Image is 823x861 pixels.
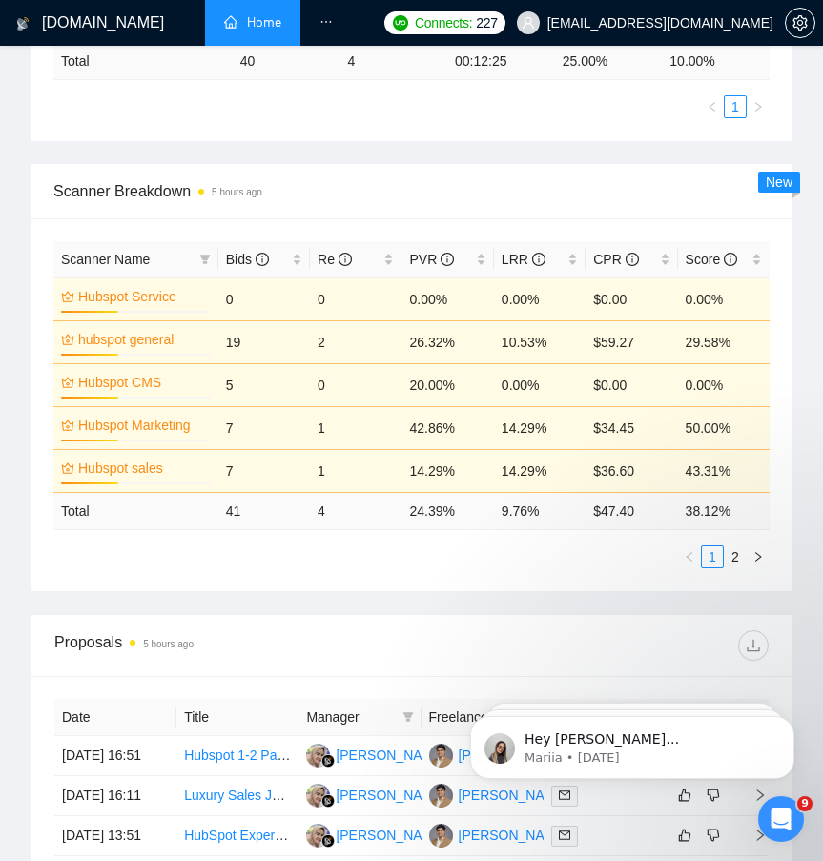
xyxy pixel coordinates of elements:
[256,253,269,266] span: info-circle
[401,492,493,529] td: 24.39 %
[494,363,586,406] td: 0.00%
[61,461,74,475] span: crown
[176,776,298,816] td: Luxury Sales Journey Specialist (Klaviyo / HubSpot Automation for Art Collectors)
[555,43,663,80] td: 25.00 %
[224,14,281,31] a: homeHome
[409,252,454,267] span: PVR
[429,747,568,762] a: YK[PERSON_NAME]
[83,55,326,317] span: Hey [PERSON_NAME][EMAIL_ADDRESS][DOMAIN_NAME], Looks like your Upwork agency HubsPlanet ran out o...
[218,363,310,406] td: 5
[494,449,586,492] td: 14.29%
[336,745,445,766] div: [PERSON_NAME]
[319,15,333,29] span: ellipsis
[441,253,454,266] span: info-circle
[678,320,770,363] td: 29.58%
[752,551,764,563] span: right
[336,785,445,806] div: [PERSON_NAME]
[586,320,677,363] td: $59.27
[785,8,815,38] button: setting
[724,545,747,568] li: 2
[738,630,769,661] button: download
[212,187,262,197] time: 5 hours ago
[586,492,677,529] td: $ 47.40
[218,406,310,449] td: 7
[306,784,330,808] img: NN
[494,320,586,363] td: 10.53%
[78,329,207,350] a: hubspot general
[747,545,770,568] li: Next Page
[306,827,445,842] a: NN[PERSON_NAME]
[298,699,421,736] th: Manager
[586,449,677,492] td: $36.60
[184,828,526,843] a: HubSpot Expert Needed for Marketing Automation Project
[199,254,211,265] span: filter
[393,15,408,31] img: upwork-logo.png
[54,699,176,736] th: Date
[310,406,401,449] td: 1
[678,545,701,568] li: Previous Page
[401,320,493,363] td: 26.32%
[476,12,497,33] span: 227
[83,73,329,91] p: Message from Mariia, sent 3w ago
[442,676,823,810] iframe: Intercom notifications message
[53,179,770,203] span: Scanner Breakdown
[678,545,701,568] button: left
[402,711,414,723] span: filter
[522,16,535,30] span: user
[176,736,298,776] td: Hubspot 1-2 Page Paid Subscription Website Setup with DocuSign Integration
[401,449,493,492] td: 14.29%
[429,744,453,768] img: YK
[747,545,770,568] button: right
[701,95,724,118] li: Previous Page
[310,449,401,492] td: 1
[707,828,720,843] span: dislike
[415,12,472,33] span: Connects:
[306,707,394,728] span: Manager
[678,277,770,320] td: 0.00%
[429,787,568,802] a: YK[PERSON_NAME]
[16,9,30,39] img: logo
[401,277,493,320] td: 0.00%
[226,252,269,267] span: Bids
[176,816,298,856] td: HubSpot Expert Needed for Marketing Automation Project
[725,546,746,567] a: 2
[61,252,150,267] span: Scanner Name
[429,827,568,842] a: YK[PERSON_NAME]
[310,363,401,406] td: 0
[336,825,445,846] div: [PERSON_NAME]
[593,252,638,267] span: CPR
[399,703,418,731] span: filter
[429,824,453,848] img: YK
[78,372,207,393] a: Hubspot CMS
[586,406,677,449] td: $34.45
[233,43,340,80] td: 40
[678,828,691,843] span: like
[318,252,352,267] span: Re
[747,95,770,118] button: right
[586,363,677,406] td: $0.00
[532,253,545,266] span: info-circle
[725,96,746,117] a: 1
[54,736,176,776] td: [DATE] 16:51
[494,406,586,449] td: 14.29%
[339,253,352,266] span: info-circle
[797,796,813,811] span: 9
[306,787,445,802] a: NN[PERSON_NAME]
[494,492,586,529] td: 9.76 %
[401,363,493,406] td: 20.00%
[686,252,737,267] span: Score
[626,253,639,266] span: info-circle
[53,43,233,80] td: Total
[684,551,695,563] span: left
[673,824,696,847] button: like
[559,830,570,841] span: mail
[218,492,310,529] td: 41
[701,95,724,118] button: left
[422,699,544,736] th: Freelancer
[61,376,74,389] span: crown
[724,95,747,118] li: 1
[61,290,74,303] span: crown
[321,794,335,808] img: gigradar-bm.png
